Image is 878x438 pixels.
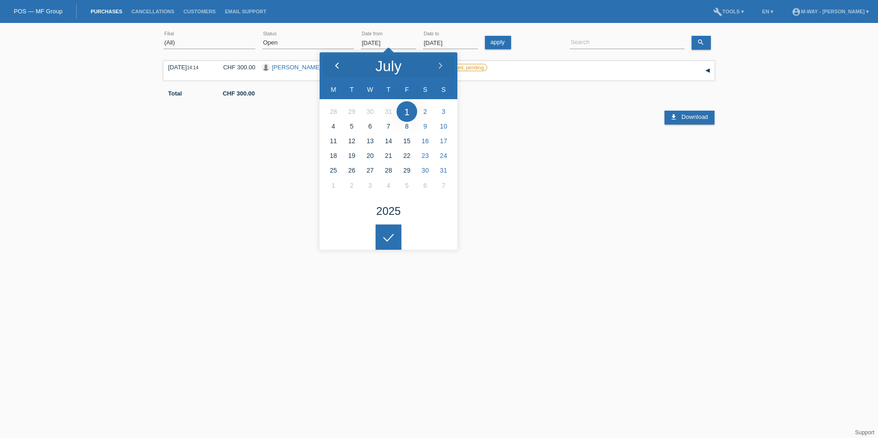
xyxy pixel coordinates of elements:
[855,429,874,436] a: Support
[670,113,677,121] i: download
[127,9,179,14] a: Cancellations
[187,65,198,70] span: 14:14
[692,36,711,50] a: search
[223,90,255,97] b: CHF 300.00
[485,36,511,49] a: apply
[179,9,220,14] a: Customers
[14,8,62,15] a: POS — MF Group
[664,111,714,124] a: download Download
[701,64,715,78] div: expand/collapse
[168,64,205,71] div: [DATE]
[758,9,778,14] a: EN ▾
[212,64,255,71] div: CHF 300.00
[220,9,271,14] a: Email Support
[432,64,487,71] label: unconfirmed, pending
[713,7,722,17] i: build
[376,59,402,73] div: July
[86,9,127,14] a: Purchases
[792,7,801,17] i: account_circle
[168,90,182,97] b: Total
[681,113,708,120] span: Download
[709,9,749,14] a: buildTools ▾
[272,64,321,71] a: [PERSON_NAME]
[697,39,704,46] i: search
[376,206,400,217] div: 2025
[787,9,873,14] a: account_circlem-way - [PERSON_NAME] ▾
